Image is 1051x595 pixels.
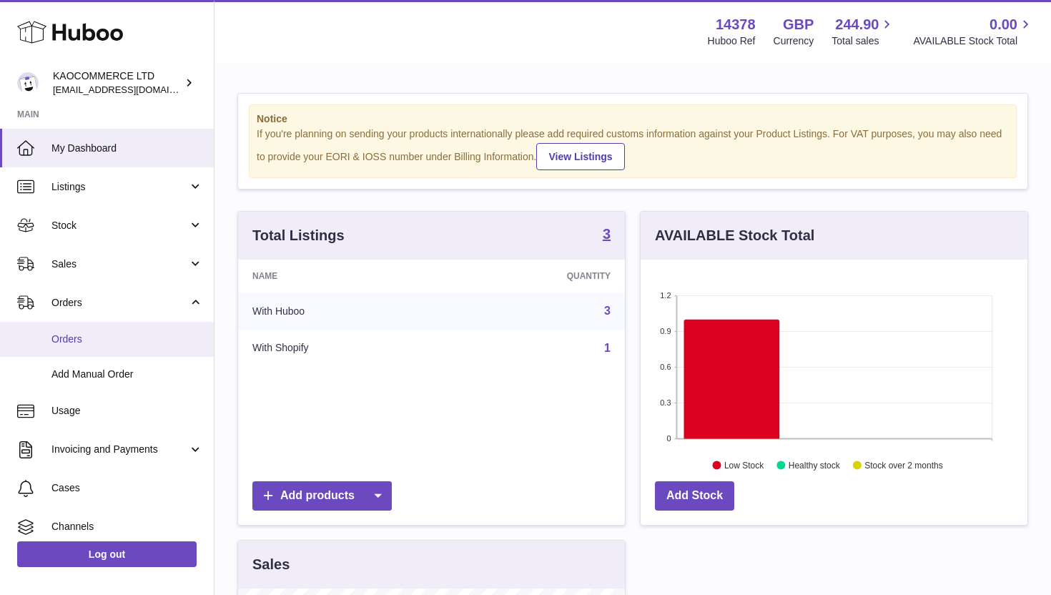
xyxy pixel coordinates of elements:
td: With Shopify [238,330,447,367]
a: 3 [604,305,611,317]
span: Orders [51,296,188,310]
a: 244.90 Total sales [832,15,895,48]
span: Cases [51,481,203,495]
text: 0 [666,434,671,443]
div: Currency [774,34,814,48]
div: KAOCOMMERCE LTD [53,69,182,97]
h3: Sales [252,555,290,574]
a: 1 [604,342,611,354]
strong: 14378 [716,15,756,34]
span: Usage [51,404,203,418]
span: [EMAIL_ADDRESS][DOMAIN_NAME] [53,84,210,95]
text: 1.2 [660,291,671,300]
span: Total sales [832,34,895,48]
span: My Dashboard [51,142,203,155]
strong: GBP [783,15,814,34]
a: 0.00 AVAILABLE Stock Total [913,15,1034,48]
span: Invoicing and Payments [51,443,188,456]
div: If you're planning on sending your products internationally please add required customs informati... [257,127,1009,170]
span: AVAILABLE Stock Total [913,34,1034,48]
td: With Huboo [238,292,447,330]
img: hello@lunera.co.uk [17,72,39,94]
span: Orders [51,333,203,346]
a: Add Stock [655,481,734,511]
span: Channels [51,520,203,533]
strong: 3 [603,227,611,241]
span: 0.00 [990,15,1017,34]
strong: Notice [257,112,1009,126]
h3: Total Listings [252,226,345,245]
text: Low Stock [724,460,764,470]
a: Log out [17,541,197,567]
a: Add products [252,481,392,511]
th: Name [238,260,447,292]
text: Healthy stock [789,460,841,470]
text: 0.6 [660,363,671,371]
th: Quantity [447,260,625,292]
text: Stock over 2 months [864,460,942,470]
h3: AVAILABLE Stock Total [655,226,814,245]
text: 0.9 [660,327,671,335]
a: View Listings [536,143,624,170]
span: 244.90 [835,15,879,34]
span: Listings [51,180,188,194]
span: Add Manual Order [51,368,203,381]
div: Huboo Ref [708,34,756,48]
text: 0.3 [660,398,671,407]
span: Stock [51,219,188,232]
a: 3 [603,227,611,244]
span: Sales [51,257,188,271]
